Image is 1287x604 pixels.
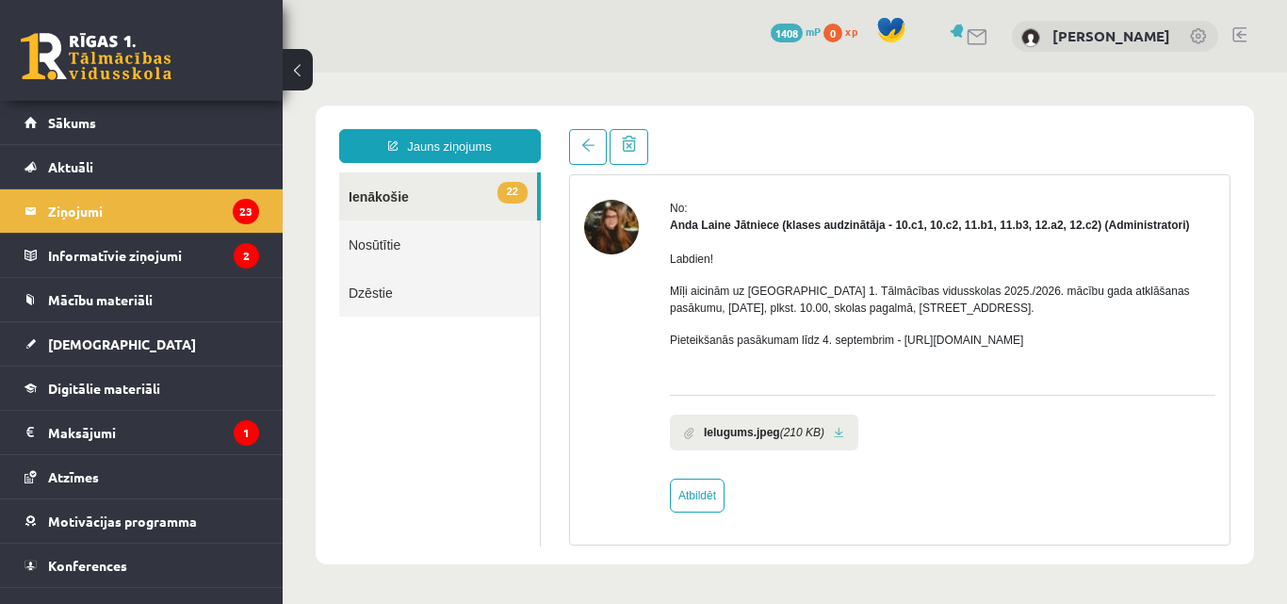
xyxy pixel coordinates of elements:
[24,322,259,366] a: [DEMOGRAPHIC_DATA]
[823,24,842,42] span: 0
[24,189,259,233] a: Ziņojumi23
[234,420,259,446] i: 1
[57,148,257,196] a: Nosūtītie
[48,234,259,277] legend: Informatīvie ziņojumi
[387,259,933,276] p: Pieteikšanās pasākumam līdz 4. septembrim - [URL][DOMAIN_NAME]
[24,367,259,410] a: Digitālie materiāli
[48,158,93,175] span: Aktuāli
[57,100,254,148] a: 22Ienākošie
[24,234,259,277] a: Informatīvie ziņojumi2
[48,557,127,574] span: Konferences
[845,24,857,39] span: xp
[497,351,542,368] i: (210 KB)
[24,455,259,498] a: Atzīmes
[48,380,160,397] span: Digitālie materiāli
[21,33,171,80] a: Rīgas 1. Tālmācības vidusskola
[387,406,442,440] a: Atbildēt
[387,178,933,195] p: Labdien!
[387,210,933,244] p: Mīļi aicinām uz [GEOGRAPHIC_DATA] 1. Tālmācības vidusskolas 2025./2026. mācību gada atklāšanas pa...
[48,114,96,131] span: Sākums
[24,278,259,321] a: Mācību materiāli
[48,411,259,454] legend: Maksājumi
[48,513,197,530] span: Motivācijas programma
[233,199,259,224] i: 23
[24,411,259,454] a: Maksājumi1
[24,499,259,543] a: Motivācijas programma
[387,127,933,144] div: No:
[234,243,259,269] i: 2
[771,24,803,42] span: 1408
[48,291,153,308] span: Mācību materiāli
[771,24,821,39] a: 1408 mP
[48,189,259,233] legend: Ziņojumi
[823,24,867,39] a: 0 xp
[24,101,259,144] a: Sākums
[806,24,821,39] span: mP
[48,468,99,485] span: Atzīmes
[1052,26,1170,45] a: [PERSON_NAME]
[24,145,259,188] a: Aktuāli
[24,544,259,587] a: Konferences
[421,351,497,368] b: Ielugums.jpeg
[48,335,196,352] span: [DEMOGRAPHIC_DATA]
[57,57,258,90] a: Jauns ziņojums
[57,196,257,244] a: Dzēstie
[215,109,245,131] span: 22
[387,146,907,159] strong: Anda Laine Jātniece (klases audzinātāja - 10.c1, 10.c2, 11.b1, 11.b3, 12.a2, 12.c2) (Administratori)
[301,127,356,182] img: Anda Laine Jātniece (klases audzinātāja - 10.c1, 10.c2, 11.b1, 11.b3, 12.a2, 12.c2)
[1021,28,1040,47] img: Roberta Visocka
